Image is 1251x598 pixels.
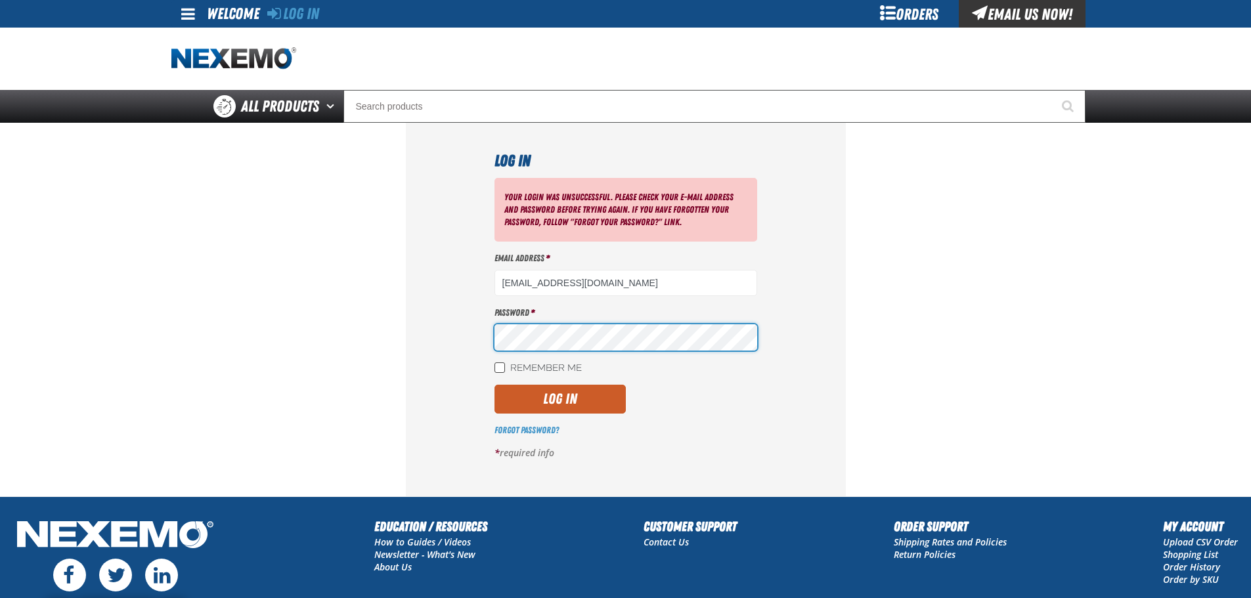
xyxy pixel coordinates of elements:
button: Start Searching [1053,90,1086,123]
p: required info [494,447,757,459]
input: Search [343,90,1086,123]
a: About Us [374,561,412,573]
a: Order History [1163,561,1220,573]
span: All Products [241,95,319,118]
label: Email Address [494,252,757,265]
div: Your login was unsuccessful. Please check your e-mail address and password before trying again. I... [494,178,757,242]
img: Nexemo logo [171,47,296,70]
img: Nexemo Logo [13,517,217,555]
h1: Log In [494,149,757,173]
a: Contact Us [644,536,689,548]
h2: Education / Resources [374,517,487,536]
a: Shipping Rates and Policies [894,536,1007,548]
a: Shopping List [1163,548,1218,561]
label: Password [494,307,757,319]
a: Return Policies [894,548,955,561]
input: Remember Me [494,362,505,373]
h2: My Account [1163,517,1238,536]
a: Home [171,47,296,70]
h2: Customer Support [644,517,737,536]
h2: Order Support [894,517,1007,536]
a: Upload CSV Order [1163,536,1238,548]
a: Log In [267,5,319,23]
label: Remember Me [494,362,582,375]
a: Order by SKU [1163,573,1219,586]
a: Forgot Password? [494,425,559,435]
a: Newsletter - What's New [374,548,475,561]
button: Open All Products pages [322,90,343,123]
a: How to Guides / Videos [374,536,471,548]
button: Log In [494,385,626,414]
